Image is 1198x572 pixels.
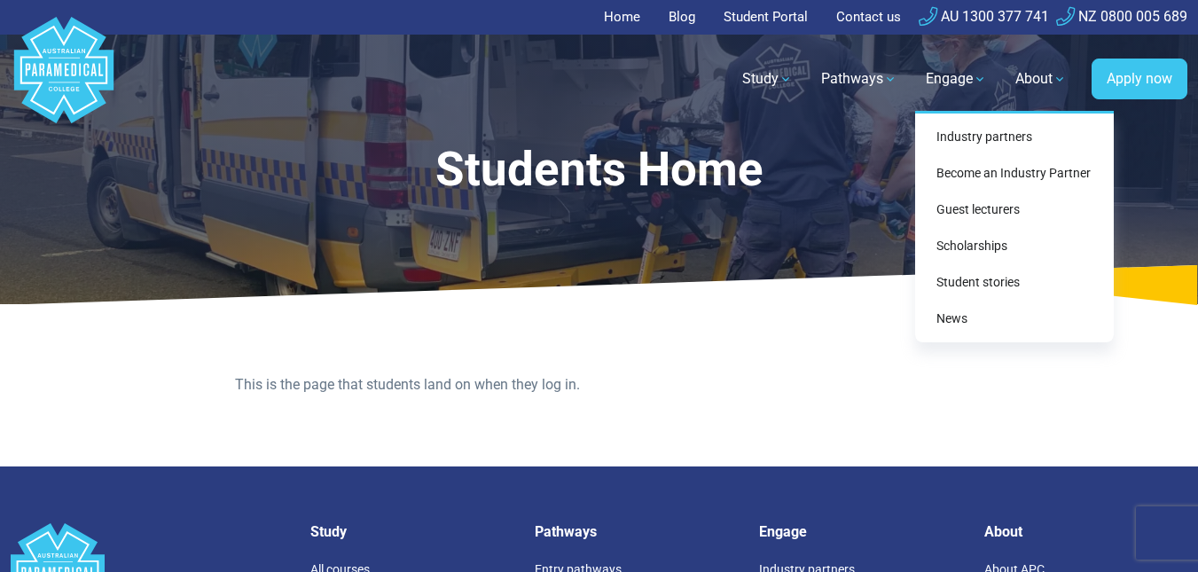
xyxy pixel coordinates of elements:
[732,54,803,104] a: Study
[1056,8,1187,25] a: NZ 0800 005 689
[1005,54,1077,104] a: About
[919,8,1049,25] a: AU 1300 377 741
[759,523,962,540] h5: Engage
[915,54,998,104] a: Engage
[11,35,117,124] a: Australian Paramedical College
[922,121,1107,153] a: Industry partners
[922,230,1107,262] a: Scholarships
[535,523,738,540] h5: Pathways
[922,193,1107,226] a: Guest lecturers
[810,54,908,104] a: Pathways
[235,374,964,396] p: This is the page that students land on when they log in.
[922,266,1107,299] a: Student stories
[922,302,1107,335] a: News
[158,142,1040,198] h1: Students Home
[922,157,1107,190] a: Become an Industry Partner
[1092,59,1187,99] a: Apply now
[310,523,513,540] h5: Study
[984,523,1187,540] h5: About
[915,111,1114,342] div: Engage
